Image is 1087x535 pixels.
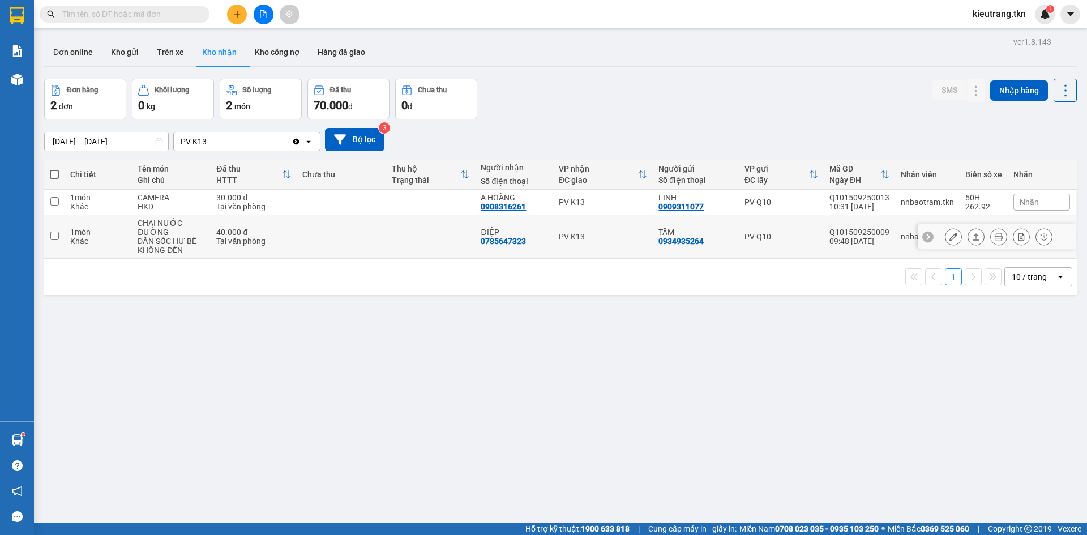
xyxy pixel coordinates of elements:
sup: 1 [22,433,25,436]
div: Chưa thu [418,86,447,94]
button: plus [227,5,247,24]
div: Q101509250013 [829,193,889,202]
div: 1 món [70,193,126,202]
button: Đơn hàng2đơn [44,79,126,119]
button: Kho nhận [193,38,246,66]
div: Chưa thu [302,170,380,179]
span: kg [147,102,155,111]
div: Giao hàng [968,228,985,245]
div: Số điện thoại [658,176,733,185]
div: VP gửi [744,164,809,173]
th: Toggle SortBy [739,160,824,190]
div: Nhân viên [901,170,954,179]
span: Nhãn [1020,198,1039,207]
div: Đơn hàng [67,86,98,94]
button: Số lượng2món [220,79,302,119]
button: Kho gửi [102,38,148,66]
img: warehouse-icon [11,74,23,85]
div: TÂM [658,228,733,237]
div: nnbaotram.tkn [901,232,954,241]
div: Mã GD [829,164,880,173]
div: Người nhận [481,163,547,172]
button: Bộ lọc [325,128,384,151]
div: 10:31 [DATE] [829,202,889,211]
span: ⚪️ [881,527,885,531]
span: notification [12,486,23,497]
button: Đơn online [44,38,102,66]
div: DẰN SỐC HƯ BỂ KHÔNG ĐỀN [138,237,205,255]
span: | [978,523,979,535]
span: question-circle [12,460,23,471]
span: Miền Nam [739,523,879,535]
button: Đã thu70.000đ [307,79,390,119]
span: caret-down [1065,9,1076,19]
div: Số điện thoại [481,177,547,186]
img: solution-icon [11,45,23,57]
strong: 1900 633 818 [581,524,630,533]
div: ĐC lấy [744,176,809,185]
div: Khối lượng [155,86,189,94]
div: HKD [138,202,205,211]
div: 1 món [70,228,126,237]
div: Ghi chú [138,176,205,185]
strong: 0708 023 035 - 0935 103 250 [775,524,879,533]
div: 40.000 đ [216,228,291,237]
button: Trên xe [148,38,193,66]
div: PV Q10 [744,232,818,241]
img: logo-vxr [10,7,24,24]
div: Q101509250009 [829,228,889,237]
button: Chưa thu0đ [395,79,477,119]
div: 0934935264 [658,237,704,246]
div: ver 1.8.143 [1013,36,1051,48]
button: Khối lượng0kg [132,79,214,119]
img: warehouse-icon [11,434,23,446]
div: CAMERA [138,193,205,202]
button: Kho công nợ [246,38,309,66]
div: Trạng thái [392,176,461,185]
span: copyright [1024,525,1032,533]
div: 30.000 đ [216,193,291,202]
input: Selected PV K13. [208,136,209,147]
div: Tên món [138,164,205,173]
sup: 3 [379,122,390,134]
button: file-add [254,5,273,24]
svg: open [304,137,313,146]
div: PV K13 [559,198,647,207]
div: 10 / trang [1012,271,1047,283]
span: file-add [259,10,267,18]
div: ĐIỆP [481,228,547,237]
th: Toggle SortBy [211,160,297,190]
div: Thu hộ [392,164,461,173]
span: aim [285,10,293,18]
div: Chi tiết [70,170,126,179]
span: 0 [401,99,408,112]
div: PV K13 [181,136,207,147]
div: 0909311077 [658,202,704,211]
div: Nhãn [1013,170,1070,179]
img: icon-new-feature [1040,9,1050,19]
div: 0785647323 [481,237,526,246]
span: plus [233,10,241,18]
span: món [234,102,250,111]
button: Hàng đã giao [309,38,374,66]
svg: open [1056,272,1065,281]
div: Biển số xe [965,170,1002,179]
button: Nhập hàng [990,80,1048,101]
div: Khác [70,202,126,211]
div: Đã thu [330,86,351,94]
div: Số lượng [242,86,271,94]
span: đ [348,102,353,111]
div: Tại văn phòng [216,202,291,211]
span: 2 [226,99,232,112]
div: A HOÀNG [481,193,547,202]
span: đơn [59,102,73,111]
div: 0908316261 [481,202,526,211]
button: SMS [932,80,966,100]
div: 50H-262.92 [965,193,1002,211]
strong: 0369 525 060 [921,524,969,533]
span: Cung cấp máy in - giấy in: [648,523,737,535]
div: ĐC giao [559,176,638,185]
button: caret-down [1060,5,1080,24]
div: Người gửi [658,164,733,173]
th: Toggle SortBy [553,160,653,190]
